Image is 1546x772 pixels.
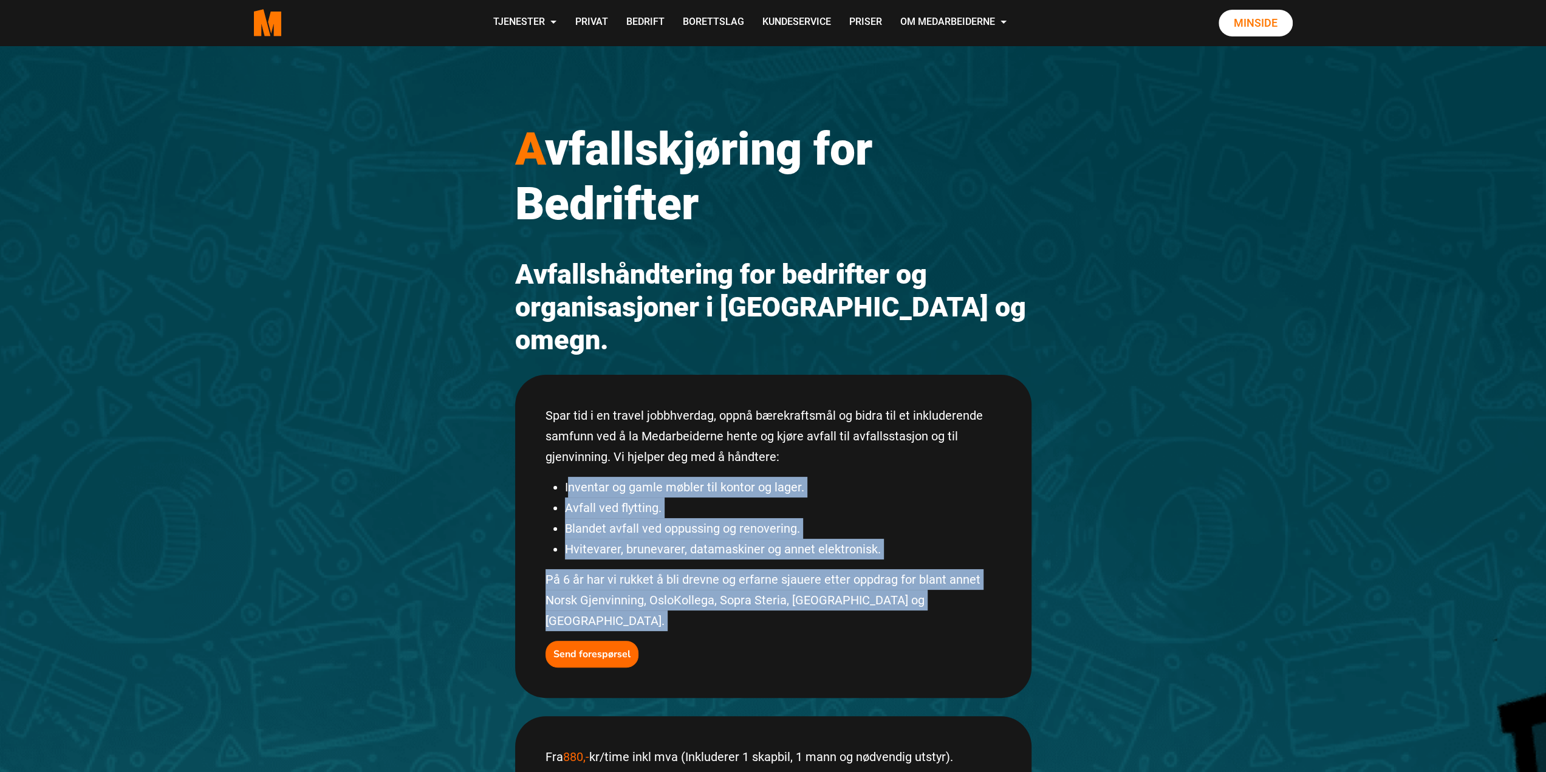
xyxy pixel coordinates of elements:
a: Tjenester [484,1,566,44]
a: Om Medarbeiderne [891,1,1016,44]
h2: Avfallshåndtering for bedrifter og organisasjoner i [GEOGRAPHIC_DATA] og omegn. [515,258,1031,357]
a: Minside [1219,10,1293,36]
a: Privat [566,1,617,44]
li: Blandet avfall ved oppussing og renovering. [565,518,1001,539]
h1: vfallskjøring for Bedrifter [515,121,1031,231]
button: Send forespørsel [546,641,638,668]
li: Avfall ved flytting. [565,497,1001,518]
li: Hvitevarer, brunevarer, datamaskiner og annet elektronisk. [565,539,1001,559]
a: Bedrift [617,1,673,44]
b: Send forespørsel [553,647,631,661]
p: Spar tid i en travel jobbhverdag, oppnå bærekraftsmål og bidra til et inkluderende samfunn ved å ... [546,405,1001,467]
p: Fra kr/time inkl mva (Inkluderer 1 skapbil, 1 mann og nødvendig utstyr). [546,746,1001,767]
span: A [515,122,545,176]
li: Inventar og gamle møbler til kontor og lager. [565,477,1001,497]
a: Kundeservice [753,1,840,44]
a: Borettslag [673,1,753,44]
a: Priser [840,1,891,44]
p: På 6 år har vi rukket å bli drevne og erfarne sjauere etter oppdrag for blant annet Norsk Gjenvin... [546,569,1001,631]
span: 880,- [563,750,589,764]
